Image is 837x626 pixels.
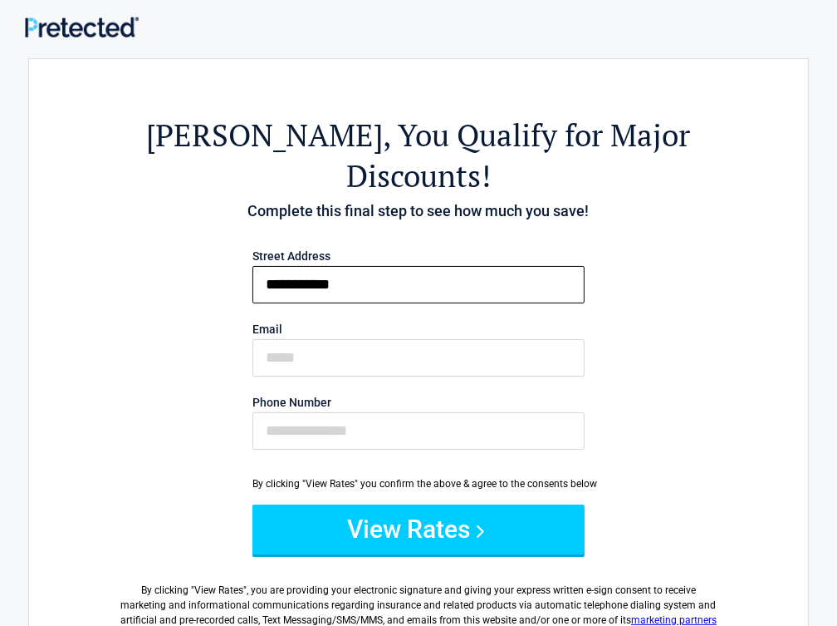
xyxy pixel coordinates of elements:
label: Email [252,323,585,335]
h4: Complete this final step to see how much you save! [120,200,717,222]
div: By clicking "View Rates" you confirm the above & agree to the consents below [252,476,585,491]
span: View Rates [194,584,243,596]
img: Main Logo [25,17,139,37]
label: Phone Number [252,397,585,408]
h2: , You Qualify for Major Discounts! [120,115,717,196]
button: View Rates [252,505,585,555]
label: Street Address [252,250,585,262]
span: [PERSON_NAME] [147,115,384,155]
